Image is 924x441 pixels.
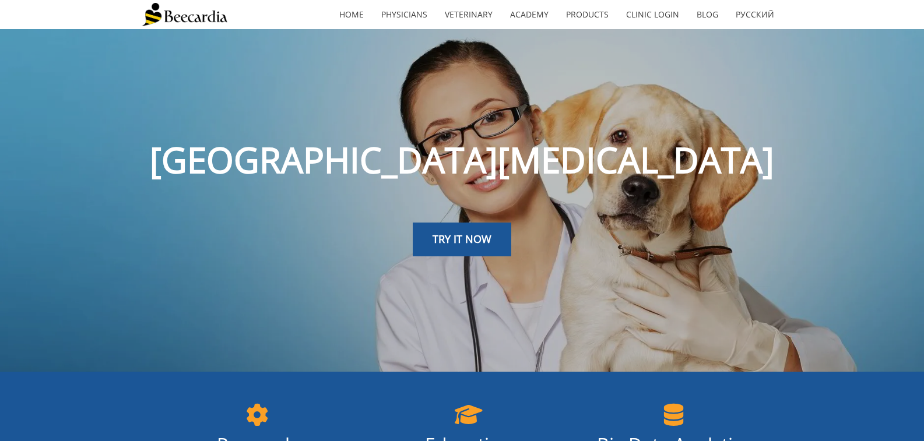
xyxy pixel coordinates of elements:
a: Veterinary [436,1,501,28]
span: [GEOGRAPHIC_DATA][MEDICAL_DATA] [150,136,774,184]
span: TRY IT NOW [433,232,491,246]
img: Beecardia [142,3,227,26]
a: Blog [688,1,727,28]
a: home [331,1,373,28]
a: TRY IT NOW [413,223,511,256]
a: Products [557,1,617,28]
a: Clinic Login [617,1,688,28]
a: Physicians [373,1,436,28]
a: Русский [727,1,783,28]
a: Academy [501,1,557,28]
